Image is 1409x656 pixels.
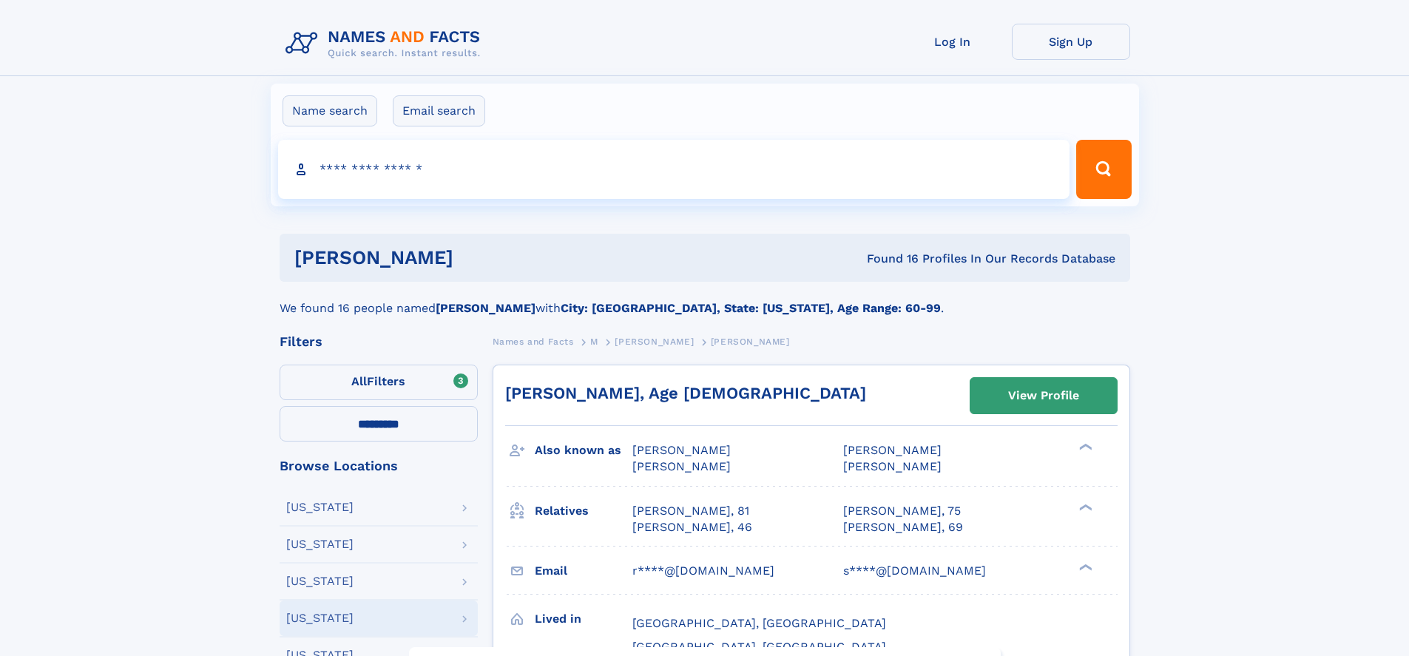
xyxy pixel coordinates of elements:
[632,616,886,630] span: [GEOGRAPHIC_DATA], [GEOGRAPHIC_DATA]
[632,640,886,654] span: [GEOGRAPHIC_DATA], [GEOGRAPHIC_DATA]
[280,335,478,348] div: Filters
[535,438,632,463] h3: Also known as
[286,575,354,587] div: [US_STATE]
[711,337,790,347] span: [PERSON_NAME]
[393,95,485,126] label: Email search
[843,459,942,473] span: [PERSON_NAME]
[632,503,749,519] a: [PERSON_NAME], 81
[1076,140,1131,199] button: Search Button
[351,374,367,388] span: All
[632,459,731,473] span: [PERSON_NAME]
[1075,442,1093,452] div: ❯
[436,301,535,315] b: [PERSON_NAME]
[280,365,478,400] label: Filters
[843,519,963,535] a: [PERSON_NAME], 69
[843,503,961,519] a: [PERSON_NAME], 75
[535,498,632,524] h3: Relatives
[280,459,478,473] div: Browse Locations
[1008,379,1079,413] div: View Profile
[615,337,694,347] span: [PERSON_NAME]
[660,251,1115,267] div: Found 16 Profiles In Our Records Database
[1075,562,1093,572] div: ❯
[535,558,632,584] h3: Email
[280,282,1130,317] div: We found 16 people named with .
[294,248,660,267] h1: [PERSON_NAME]
[1075,502,1093,512] div: ❯
[286,501,354,513] div: [US_STATE]
[590,337,598,347] span: M
[590,332,598,351] a: M
[893,24,1012,60] a: Log In
[1012,24,1130,60] a: Sign Up
[970,378,1117,413] a: View Profile
[493,332,574,351] a: Names and Facts
[561,301,941,315] b: City: [GEOGRAPHIC_DATA], State: [US_STATE], Age Range: 60-99
[280,24,493,64] img: Logo Names and Facts
[535,606,632,632] h3: Lived in
[278,140,1070,199] input: search input
[286,612,354,624] div: [US_STATE]
[286,538,354,550] div: [US_STATE]
[283,95,377,126] label: Name search
[505,384,866,402] a: [PERSON_NAME], Age [DEMOGRAPHIC_DATA]
[615,332,694,351] a: [PERSON_NAME]
[843,443,942,457] span: [PERSON_NAME]
[632,519,752,535] a: [PERSON_NAME], 46
[632,443,731,457] span: [PERSON_NAME]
